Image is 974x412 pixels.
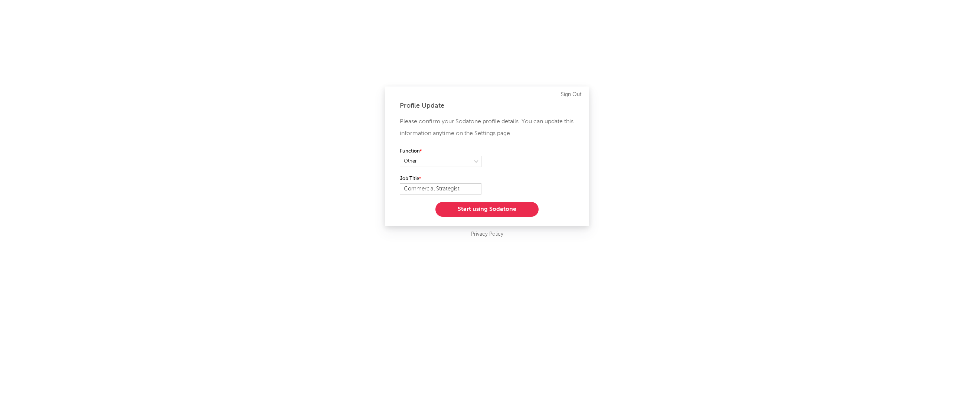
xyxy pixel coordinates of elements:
p: Please confirm your Sodatone profile details. You can update this information anytime on the Sett... [400,116,574,140]
label: Job Title [400,174,481,183]
a: Sign Out [561,90,582,99]
div: Profile Update [400,101,574,110]
label: Function [400,147,481,156]
button: Start using Sodatone [435,202,539,217]
a: Privacy Policy [471,230,503,239]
